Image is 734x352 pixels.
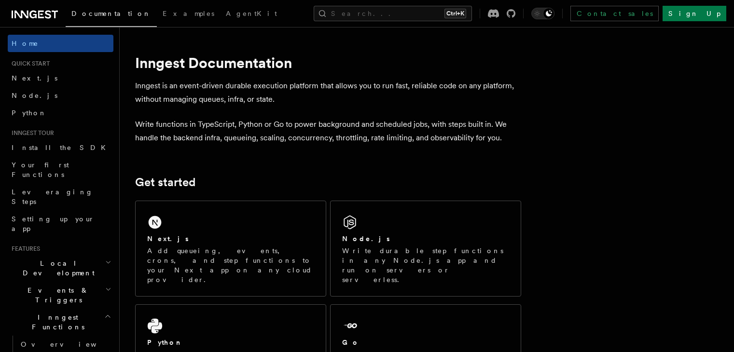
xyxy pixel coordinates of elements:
[570,6,659,21] a: Contact sales
[444,9,466,18] kbd: Ctrl+K
[314,6,472,21] button: Search...Ctrl+K
[8,139,113,156] a: Install the SDK
[8,60,50,68] span: Quick start
[71,10,151,17] span: Documentation
[163,10,214,17] span: Examples
[8,183,113,210] a: Leveraging Steps
[8,210,113,237] a: Setting up your app
[663,6,726,21] a: Sign Up
[531,8,554,19] button: Toggle dark mode
[8,104,113,122] a: Python
[66,3,157,27] a: Documentation
[135,118,521,145] p: Write functions in TypeScript, Python or Go to power background and scheduled jobs, with steps bu...
[8,129,54,137] span: Inngest tour
[12,188,93,205] span: Leveraging Steps
[342,246,509,284] p: Write durable step functions in any Node.js app and run on servers or serverless.
[8,69,113,87] a: Next.js
[135,54,521,71] h1: Inngest Documentation
[8,87,113,104] a: Node.js
[330,201,521,297] a: Node.jsWrite durable step functions in any Node.js app and run on servers or serverless.
[157,3,220,26] a: Examples
[12,161,69,178] span: Your first Functions
[12,144,111,151] span: Install the SDK
[8,285,105,305] span: Events & Triggers
[135,176,195,189] a: Get started
[8,312,104,332] span: Inngest Functions
[12,39,39,48] span: Home
[8,309,113,336] button: Inngest Functions
[21,340,120,348] span: Overview
[12,215,95,232] span: Setting up your app
[12,92,57,99] span: Node.js
[147,338,183,347] h2: Python
[8,156,113,183] a: Your first Functions
[147,234,189,244] h2: Next.js
[220,3,283,26] a: AgentKit
[135,201,326,297] a: Next.jsAdd queueing, events, crons, and step functions to your Next app on any cloud provider.
[8,245,40,253] span: Features
[226,10,277,17] span: AgentKit
[135,79,521,106] p: Inngest is an event-driven durable execution platform that allows you to run fast, reliable code ...
[8,255,113,282] button: Local Development
[342,338,360,347] h2: Go
[8,258,105,278] span: Local Development
[12,109,47,117] span: Python
[8,282,113,309] button: Events & Triggers
[147,246,314,284] p: Add queueing, events, crons, and step functions to your Next app on any cloud provider.
[342,234,390,244] h2: Node.js
[12,74,57,82] span: Next.js
[8,35,113,52] a: Home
